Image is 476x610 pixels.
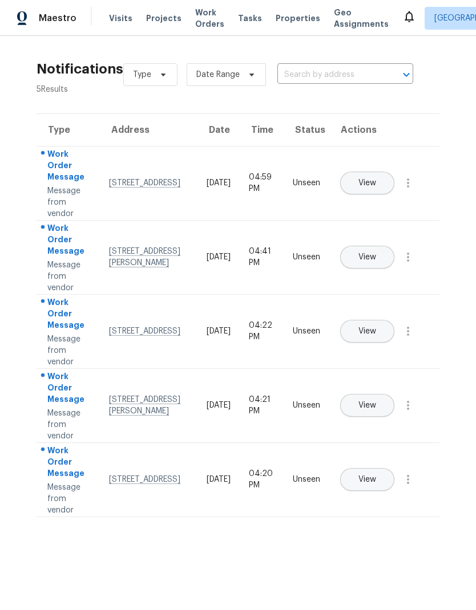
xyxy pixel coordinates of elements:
[207,177,231,189] div: [DATE]
[249,246,275,269] div: 04:41 PM
[249,320,275,343] div: 04:22 PM
[47,445,91,482] div: Work Order Message
[249,394,275,417] div: 04:21 PM
[47,185,91,219] div: Message from vendor
[284,114,329,146] th: Status
[358,327,376,336] span: View
[207,326,231,337] div: [DATE]
[47,259,91,294] div: Message from vendor
[47,148,91,185] div: Work Order Message
[37,84,123,95] div: 5 Results
[340,394,394,417] button: View
[334,7,389,30] span: Geo Assignments
[276,13,320,24] span: Properties
[358,475,376,484] span: View
[340,172,394,194] button: View
[238,14,262,22] span: Tasks
[293,326,320,337] div: Unseen
[207,400,231,411] div: [DATE]
[47,222,91,259] div: Work Order Message
[47,296,91,334] div: Work Order Message
[207,474,231,485] div: [DATE]
[249,468,275,491] div: 04:20 PM
[37,114,100,146] th: Type
[340,468,394,491] button: View
[398,67,414,83] button: Open
[293,177,320,189] div: Unseen
[240,114,284,146] th: Time
[109,13,132,24] span: Visits
[37,63,123,75] h2: Notifications
[293,474,320,485] div: Unseen
[329,114,439,146] th: Actions
[358,401,376,410] span: View
[249,172,275,194] div: 04:59 PM
[293,400,320,411] div: Unseen
[340,246,394,269] button: View
[358,179,376,188] span: View
[196,69,240,80] span: Date Range
[207,251,231,263] div: [DATE]
[293,251,320,263] div: Unseen
[358,253,376,262] span: View
[100,114,197,146] th: Address
[146,13,181,24] span: Projects
[195,7,224,30] span: Work Orders
[47,482,91,516] div: Message from vendor
[133,69,151,80] span: Type
[197,114,240,146] th: Date
[47,334,91,368] div: Message from vendor
[277,66,381,84] input: Search by address
[340,320,394,343] button: View
[47,408,91,442] div: Message from vendor
[47,371,91,408] div: Work Order Message
[39,13,76,24] span: Maestro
